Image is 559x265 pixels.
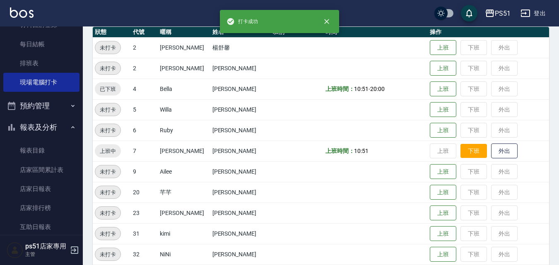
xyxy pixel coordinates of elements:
[95,229,120,238] span: 未打卡
[318,12,336,31] button: close
[158,182,210,203] td: 芊芊
[158,79,210,99] td: Bella
[93,27,131,38] th: 狀態
[3,35,80,54] a: 每日結帳
[354,148,369,154] span: 10:51
[131,58,158,79] td: 2
[25,251,67,258] p: 主管
[430,247,456,262] button: 上班
[495,8,511,19] div: PS51
[3,95,80,117] button: 預約管理
[3,179,80,198] a: 店家日報表
[210,99,271,120] td: [PERSON_NAME]
[517,6,549,21] button: 登出
[325,86,354,92] b: 上班時間：
[131,99,158,120] td: 5
[210,120,271,141] td: [PERSON_NAME]
[430,185,456,200] button: 上班
[430,164,456,179] button: 上班
[95,250,120,259] span: 未打卡
[3,160,80,179] a: 店家區間累計表
[210,161,271,182] td: [PERSON_NAME]
[3,141,80,160] a: 報表目錄
[370,86,385,92] span: 20:00
[210,37,271,58] td: 楊舒馨
[131,223,158,244] td: 31
[158,223,210,244] td: kimi
[95,43,120,52] span: 未打卡
[323,79,428,99] td: -
[131,182,158,203] td: 20
[210,27,271,38] th: 姓名
[430,226,456,241] button: 上班
[158,141,210,161] td: [PERSON_NAME]
[95,105,120,114] span: 未打卡
[95,126,120,135] span: 未打卡
[158,244,210,265] td: NiNi
[491,143,518,159] button: 外出
[131,79,158,99] td: 4
[210,182,271,203] td: [PERSON_NAME]
[354,86,369,92] span: 10:51
[95,64,120,73] span: 未打卡
[131,27,158,38] th: 代號
[428,27,549,38] th: 操作
[460,144,487,158] button: 下班
[430,102,456,117] button: 上班
[158,99,210,120] td: Willa
[25,242,67,251] h5: ps51店家專用
[3,117,80,138] button: 報表及分析
[131,141,158,161] td: 7
[325,148,354,154] b: 上班時間：
[131,203,158,223] td: 23
[158,58,210,79] td: [PERSON_NAME]
[210,79,271,99] td: [PERSON_NAME]
[430,123,456,138] button: 上班
[131,37,158,58] td: 2
[430,61,456,76] button: 上班
[482,5,514,22] button: PS51
[158,161,210,182] td: Ailee
[210,141,271,161] td: [PERSON_NAME]
[430,81,456,97] button: 上班
[210,244,271,265] td: [PERSON_NAME]
[131,161,158,182] td: 9
[226,17,258,26] span: 打卡成功
[3,217,80,236] a: 互助日報表
[131,244,158,265] td: 32
[7,242,23,258] img: Person
[210,203,271,223] td: [PERSON_NAME]
[158,120,210,141] td: Ruby
[158,37,210,58] td: [PERSON_NAME]
[95,188,120,197] span: 未打卡
[210,58,271,79] td: [PERSON_NAME]
[95,85,121,93] span: 已下班
[95,209,120,217] span: 未打卡
[430,205,456,221] button: 上班
[95,167,120,176] span: 未打卡
[131,120,158,141] td: 6
[158,203,210,223] td: [PERSON_NAME]
[3,54,80,73] a: 排班表
[95,147,121,155] span: 上班中
[461,5,477,21] button: save
[3,73,80,92] a: 現場電腦打卡
[3,198,80,217] a: 店家排行榜
[323,27,428,38] th: 時間
[430,40,456,55] button: 上班
[158,27,210,38] th: 暱稱
[210,223,271,244] td: [PERSON_NAME]
[10,7,34,18] img: Logo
